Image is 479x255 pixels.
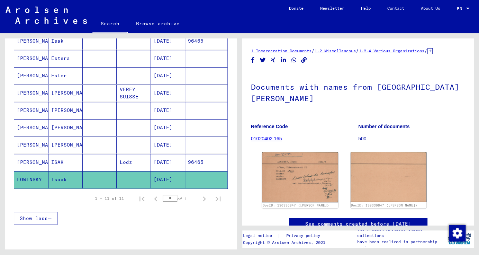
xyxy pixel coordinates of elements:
[270,56,277,64] button: Share on Xing
[315,48,356,53] a: 1.2 Miscellaneous
[249,56,256,64] button: Share on Facebook
[48,137,83,153] mat-cell: [PERSON_NAME]
[14,119,48,136] mat-cell: [PERSON_NAME]
[48,50,83,67] mat-cell: Estera
[243,239,328,246] p: Copyright © Arolsen Archives, 2021
[358,124,410,129] b: Number of documents
[14,50,48,67] mat-cell: [PERSON_NAME]
[149,192,163,205] button: Previous page
[14,171,48,188] mat-cell: LOWINSKY
[446,230,472,247] img: yv_logo.png
[48,119,83,136] mat-cell: [PERSON_NAME]
[290,56,298,64] button: Share on WhatsApp
[305,220,411,228] a: See comments created before [DATE]
[151,102,185,119] mat-cell: [DATE]
[251,71,465,113] h1: Documents with names from [GEOGRAPHIC_DATA][PERSON_NAME]
[151,119,185,136] mat-cell: [DATE]
[14,102,48,119] mat-cell: [PERSON_NAME]
[197,192,211,205] button: Next page
[263,203,329,207] a: DocID: 130336847 ([PERSON_NAME])
[151,67,185,84] mat-cell: [DATE]
[151,33,185,50] mat-cell: [DATE]
[357,226,445,239] p: The Arolsen Archives online collections
[359,48,424,53] a: 1.2.4 Various Organizations
[14,212,57,225] button: Show less
[6,7,87,24] img: Arolsen_neg.svg
[280,56,287,64] button: Share on LinkedIn
[151,50,185,67] mat-cell: [DATE]
[48,102,83,119] mat-cell: [PERSON_NAME]
[14,85,48,102] mat-cell: [PERSON_NAME]
[251,48,311,53] a: 1 Incarceration Documents
[243,232,278,239] a: Legal notice
[351,203,417,207] a: DocID: 130336847 ([PERSON_NAME])
[48,85,83,102] mat-cell: [PERSON_NAME]
[262,152,338,202] img: 001.jpg
[48,154,83,171] mat-cell: ISAK
[14,154,48,171] mat-cell: [PERSON_NAME]
[20,215,48,221] span: Show less
[117,154,151,171] mat-cell: Lodz
[48,33,83,50] mat-cell: Isak
[48,67,83,84] mat-cell: Ester
[358,135,465,142] p: 500
[14,137,48,153] mat-cell: [PERSON_NAME]
[14,67,48,84] mat-cell: [PERSON_NAME]
[92,15,128,33] a: Search
[449,225,465,241] div: Change consent
[211,192,225,205] button: Last page
[163,195,197,202] div: of 1
[300,56,308,64] button: Copy link
[457,6,464,11] span: EN
[151,137,185,153] mat-cell: [DATE]
[259,56,266,64] button: Share on Twitter
[185,33,227,50] mat-cell: 96465
[357,239,445,251] p: have been realized in partnership with
[251,124,288,129] b: Reference Code
[151,85,185,102] mat-cell: [DATE]
[95,195,124,202] div: 1 – 11 of 11
[281,232,328,239] a: Privacy policy
[14,33,48,50] mat-cell: [PERSON_NAME]
[117,85,151,102] mat-cell: VEREY SUISSE
[356,47,359,54] span: /
[243,232,328,239] div: |
[251,136,282,141] a: 01020402 165
[128,15,188,32] a: Browse archive
[351,152,427,202] img: 002.jpg
[48,171,83,188] mat-cell: Isaak
[151,171,185,188] mat-cell: [DATE]
[185,154,227,171] mat-cell: 96465
[311,47,315,54] span: /
[449,225,466,241] img: Change consent
[151,154,185,171] mat-cell: [DATE]
[135,192,149,205] button: First page
[424,47,427,54] span: /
